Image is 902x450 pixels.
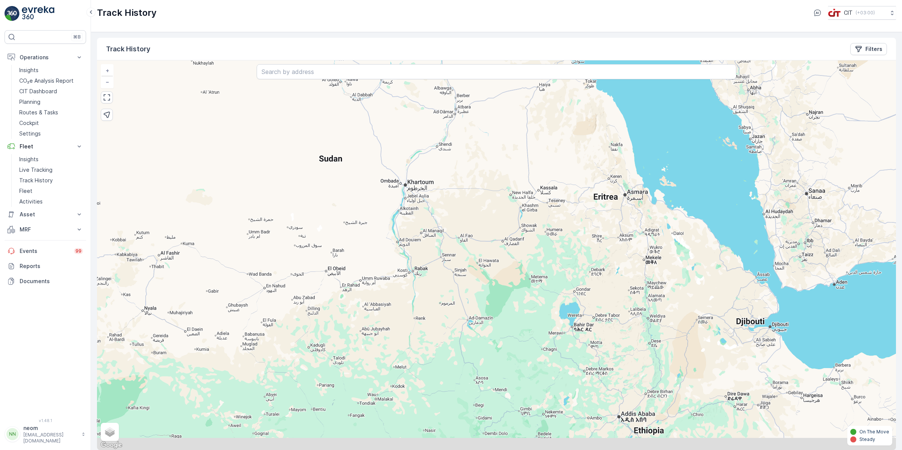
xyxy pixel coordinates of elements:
[859,429,889,435] p: On The Move
[19,187,32,195] p: Fleet
[106,79,109,85] span: −
[20,143,71,150] p: Fleet
[865,45,882,53] p: Filters
[20,262,83,270] p: Reports
[16,86,86,97] a: CIT Dashboard
[106,44,150,54] p: Track History
[5,274,86,289] a: Documents
[20,54,71,61] p: Operations
[19,177,53,184] p: Track History
[16,65,86,76] a: Insights
[828,6,896,20] button: CIT(+03:00)
[19,77,74,85] p: CO₂e Analysis Report
[23,432,78,444] p: [EMAIL_ADDRESS][DOMAIN_NAME]
[16,186,86,196] a: Fleet
[22,6,54,21] img: logo_light-DOdMpM7g.png
[5,207,86,222] button: Asset
[5,139,86,154] button: Fleet
[5,418,86,423] span: v 1.48.1
[16,196,86,207] a: Activities
[99,440,124,450] img: Google
[102,424,118,440] a: Layers
[16,76,86,86] a: CO₂e Analysis Report
[16,118,86,128] a: Cockpit
[257,64,736,79] input: Search by address
[856,10,875,16] p: ( +03:00 )
[19,109,58,116] p: Routes & Tasks
[828,9,841,17] img: cit-logo_pOk6rL0.png
[5,259,86,274] a: Reports
[850,43,887,55] button: Filters
[20,247,69,255] p: Events
[99,440,124,450] a: Open this area in Google Maps (opens a new window)
[16,154,86,165] a: Insights
[20,226,71,233] p: MRF
[20,211,71,218] p: Asset
[16,175,86,186] a: Track History
[102,76,113,88] a: Zoom Out
[19,66,38,74] p: Insights
[19,166,52,174] p: Live Tracking
[5,243,86,259] a: Events99
[75,248,82,254] p: 99
[19,88,57,95] p: CIT Dashboard
[16,128,86,139] a: Settings
[5,222,86,237] button: MRF
[16,97,86,107] a: Planning
[16,165,86,175] a: Live Tracking
[73,34,81,40] p: ⌘B
[19,156,38,163] p: Insights
[859,436,875,442] p: Steady
[23,424,78,432] p: neom
[6,428,18,440] div: NN
[19,119,39,127] p: Cockpit
[5,6,20,21] img: logo
[97,7,157,19] p: Track History
[19,98,40,106] p: Planning
[5,424,86,444] button: NNneom[EMAIL_ADDRESS][DOMAIN_NAME]
[5,50,86,65] button: Operations
[19,130,41,137] p: Settings
[844,9,853,17] p: CIT
[19,198,43,205] p: Activities
[16,107,86,118] a: Routes & Tasks
[106,67,109,74] span: +
[20,277,83,285] p: Documents
[102,65,113,76] a: Zoom In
